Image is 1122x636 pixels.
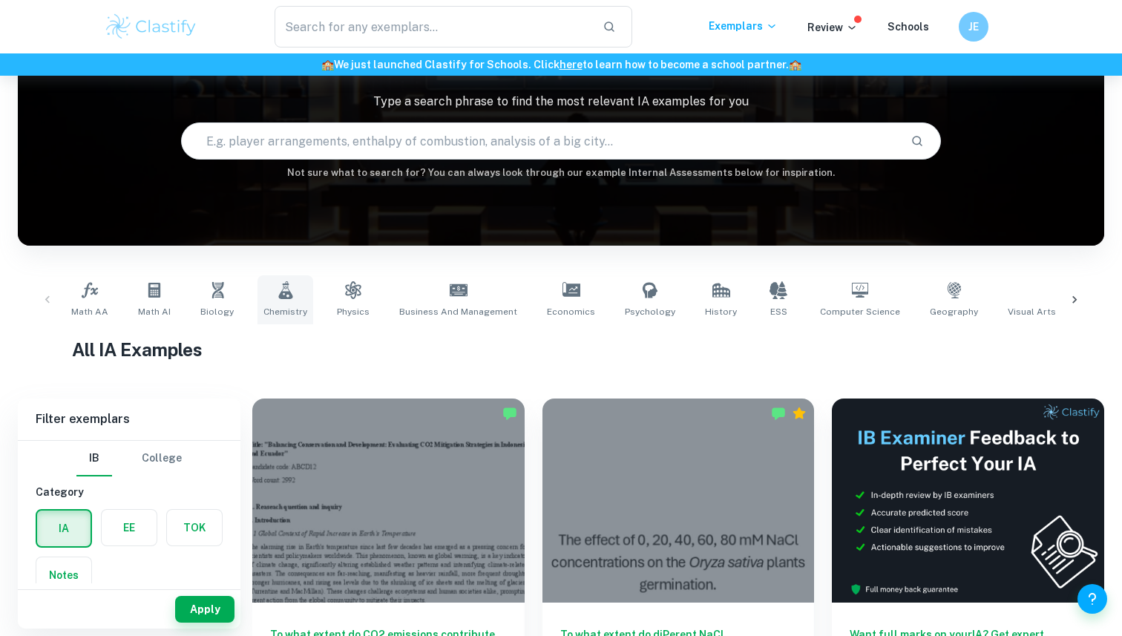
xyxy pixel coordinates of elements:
button: IA [37,511,91,546]
span: Math AI [138,305,171,318]
button: EE [102,510,157,545]
button: TOK [167,510,222,545]
h6: We just launched Clastify for Schools. Click to learn how to become a school partner. [3,56,1119,73]
button: College [142,441,182,476]
div: Filter type choice [76,441,182,476]
a: Schools [888,21,929,33]
span: Biology [200,305,234,318]
button: Notes [36,557,91,593]
p: Review [807,19,858,36]
h6: Category [36,484,223,500]
div: Premium [792,406,807,421]
input: Search for any exemplars... [275,6,591,47]
input: E.g. player arrangements, enthalpy of combustion, analysis of a big city... [182,120,899,162]
img: Thumbnail [832,399,1104,603]
img: Marked [771,406,786,421]
span: Psychology [625,305,675,318]
span: 🏫 [321,59,334,71]
p: Exemplars [709,18,778,34]
button: JE [959,12,988,42]
button: IB [76,441,112,476]
button: Search [905,128,930,154]
span: ESS [770,305,787,318]
span: Math AA [71,305,108,318]
h1: All IA Examples [72,336,1050,363]
span: Economics [547,305,595,318]
span: Chemistry [263,305,307,318]
button: Help and Feedback [1077,584,1107,614]
span: Computer Science [820,305,900,318]
span: 🏫 [789,59,801,71]
h6: JE [965,19,982,35]
a: here [560,59,583,71]
span: History [705,305,737,318]
p: Type a search phrase to find the most relevant IA examples for you [18,93,1104,111]
span: Geography [930,305,978,318]
img: Marked [502,406,517,421]
span: Business and Management [399,305,517,318]
span: Physics [337,305,370,318]
h6: Not sure what to search for? You can always look through our example Internal Assessments below f... [18,165,1104,180]
button: Apply [175,596,234,623]
img: Clastify logo [104,12,198,42]
h6: Filter exemplars [18,399,240,440]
